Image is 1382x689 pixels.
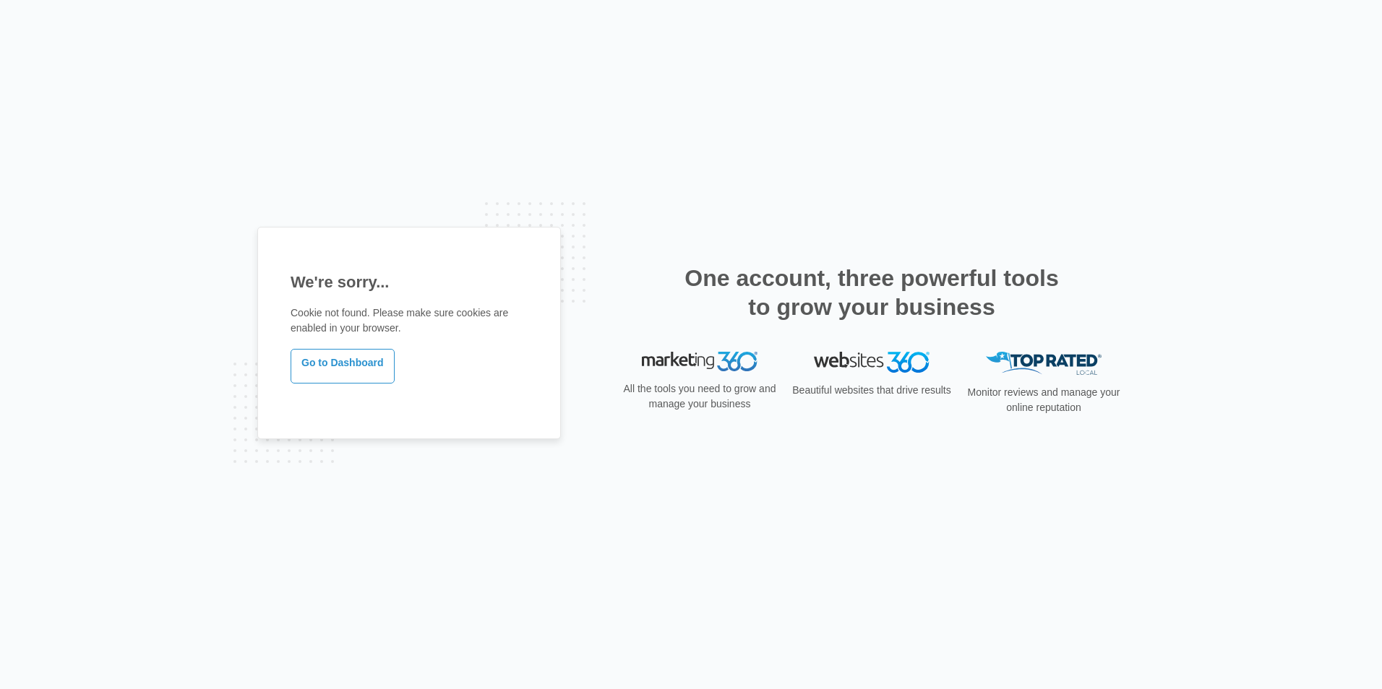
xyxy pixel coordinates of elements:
[291,349,395,383] a: Go to Dashboard
[291,270,528,294] h1: We're sorry...
[791,383,953,398] p: Beautiful websites that drive results
[642,352,757,372] img: Marketing 360
[986,352,1102,376] img: Top Rated Local
[680,264,1063,321] h2: One account, three powerful tools to grow your business
[963,385,1125,415] p: Monitor reviews and manage your online reputation
[814,352,930,373] img: Websites 360
[619,381,781,412] p: All the tools you need to grow and manage your business
[291,305,528,336] p: Cookie not found. Please make sure cookies are enabled in your browser.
